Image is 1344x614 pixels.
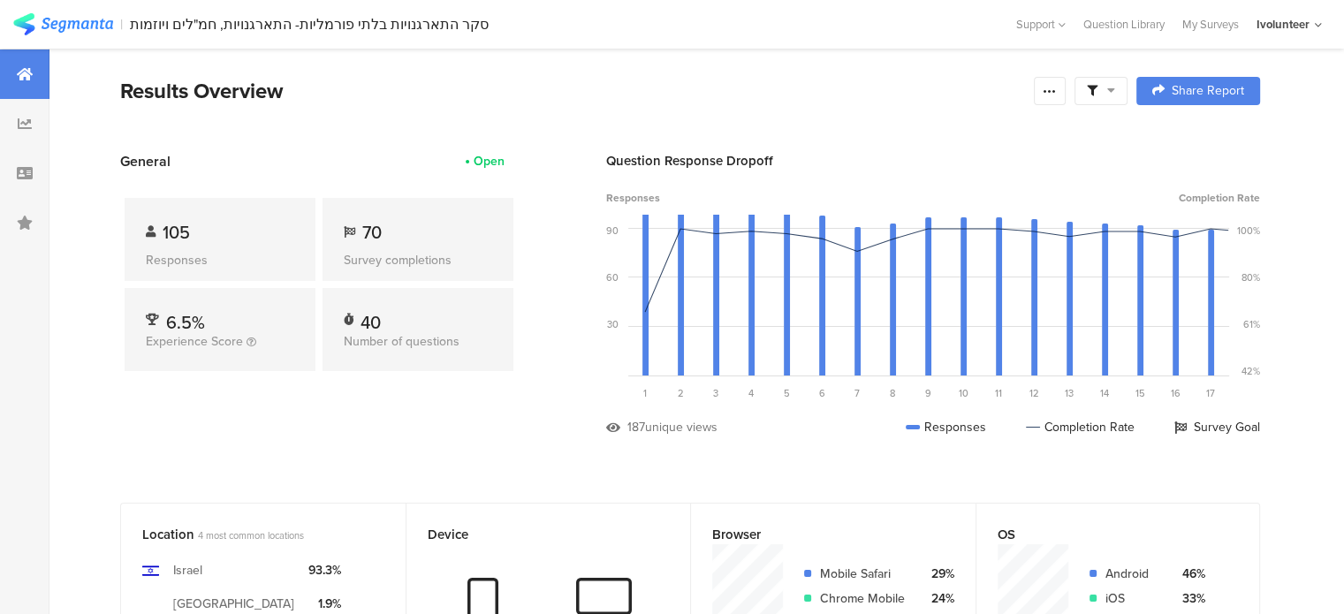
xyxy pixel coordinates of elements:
[923,565,954,583] div: 29%
[1241,364,1260,378] div: 42%
[1105,565,1160,583] div: Android
[820,589,909,608] div: Chrome Mobile
[120,151,171,171] span: General
[606,151,1260,171] div: Question Response Dropoff
[1172,85,1244,97] span: Share Report
[173,595,294,613] div: [GEOGRAPHIC_DATA]
[1100,386,1109,400] span: 14
[606,224,619,238] div: 90
[1174,589,1205,608] div: 33%
[1065,386,1074,400] span: 13
[923,589,954,608] div: 24%
[344,332,459,351] span: Number of questions
[1016,11,1066,38] div: Support
[163,219,190,246] span: 105
[995,386,1002,400] span: 11
[146,251,294,269] div: Responses
[1105,589,1160,608] div: iOS
[1171,386,1181,400] span: 16
[784,386,790,400] span: 5
[906,418,986,436] div: Responses
[428,525,641,544] div: Device
[1135,386,1145,400] span: 15
[1241,270,1260,284] div: 80%
[142,525,355,544] div: Location
[362,219,382,246] span: 70
[606,190,660,206] span: Responses
[959,386,968,400] span: 10
[1257,16,1310,33] div: Ivolunteer
[1174,565,1205,583] div: 46%
[713,386,718,400] span: 3
[606,270,619,284] div: 60
[678,386,684,400] span: 2
[925,386,931,400] span: 9
[890,386,895,400] span: 8
[146,332,243,351] span: Experience Score
[1237,224,1260,238] div: 100%
[748,386,754,400] span: 4
[308,561,341,580] div: 93.3%
[166,309,205,336] span: 6.5%
[627,418,645,436] div: 187
[13,13,113,35] img: segmanta logo
[1179,190,1260,206] span: Completion Rate
[173,561,202,580] div: Israel
[130,16,489,33] div: סקר התארגנויות בלתי פורמליות- התארגנויות, חמ"לים ויוזמות
[998,525,1210,544] div: OS
[819,386,825,400] span: 6
[120,75,1025,107] div: Results Overview
[1026,418,1135,436] div: Completion Rate
[344,251,492,269] div: Survey completions
[1029,386,1039,400] span: 12
[645,418,718,436] div: unique views
[820,565,909,583] div: Mobile Safari
[607,317,619,331] div: 30
[308,595,341,613] div: 1.9%
[1174,418,1260,436] div: Survey Goal
[712,525,925,544] div: Browser
[1173,16,1248,33] a: My Surveys
[361,309,381,327] div: 40
[474,152,505,171] div: Open
[854,386,860,400] span: 7
[643,386,647,400] span: 1
[1206,386,1215,400] span: 17
[120,14,123,34] div: |
[1243,317,1260,331] div: 61%
[1074,16,1173,33] a: Question Library
[198,528,304,542] span: 4 most common locations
